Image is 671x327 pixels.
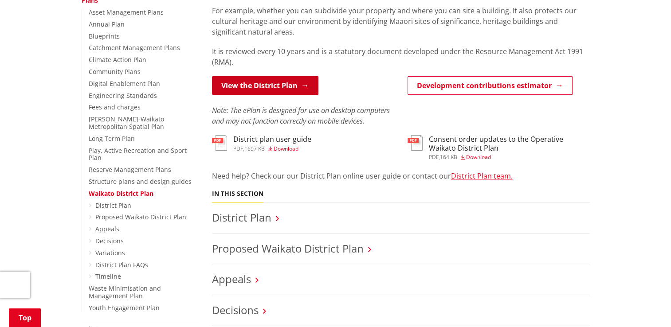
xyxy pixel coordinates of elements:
a: Timeline [95,272,121,280]
a: Structure plans and design guides [89,177,192,186]
span: 1697 KB [244,145,265,152]
a: Appeals [95,225,119,233]
a: Blueprints [89,32,120,40]
img: document-pdf.svg [408,135,423,151]
a: Long Term Plan [89,134,135,143]
h5: In this section [212,190,263,198]
a: Annual Plan [89,20,125,28]
a: District Plan team. [451,171,513,181]
p: For example, whether you can subdivide your property and where you can site a building. It also p... [212,5,590,37]
a: District Plan [95,201,131,210]
a: Digital Enablement Plan [89,79,160,88]
a: Engineering Standards [89,91,157,100]
div: , [429,155,590,160]
p: It is reviewed every 10 years and is a statutory document developed under the Resource Management... [212,46,590,67]
a: Catchment Management Plans [89,43,180,52]
a: Decisions [212,303,259,317]
a: Proposed Waikato District Plan [212,241,364,256]
a: District Plan [212,210,271,225]
a: Youth Engagement Plan [89,304,160,312]
a: Consent order updates to the Operative Waikato District Plan pdf,164 KB Download [408,135,590,160]
a: Asset Management Plans [89,8,164,16]
span: pdf [233,145,243,152]
a: Decisions [95,237,124,245]
h3: District plan user guide [233,135,311,144]
p: Need help? Check our our District Plan online user guide or contact our [212,171,590,181]
a: Waikato District Plan [89,189,153,198]
a: Community Plans [89,67,141,76]
a: Variations [95,249,125,257]
a: Top [9,308,41,327]
img: document-pdf.svg [212,135,227,151]
div: , [233,146,311,152]
a: Fees and charges [89,103,141,111]
span: Download [274,145,298,152]
h3: Consent order updates to the Operative Waikato District Plan [429,135,590,152]
a: District plan user guide pdf,1697 KB Download [212,135,311,151]
a: Waste Minimisation and Management Plan [89,284,161,300]
a: Appeals [212,272,251,286]
a: Climate Action Plan [89,55,146,64]
span: pdf [429,153,439,161]
em: Note: The ePlan is designed for use on desktop computers and may not function correctly on mobile... [212,105,390,126]
a: Development contributions estimator [408,76,573,95]
a: District Plan FAQs [95,261,148,269]
a: Proposed Waikato District Plan [95,213,186,221]
a: View the District Plan [212,76,318,95]
a: [PERSON_NAME]-Waikato Metropolitan Spatial Plan [89,115,164,131]
span: Download [466,153,491,161]
span: 164 KB [440,153,457,161]
a: Play, Active Recreation and Sport Plan [89,146,187,162]
a: Reserve Management Plans [89,165,171,174]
